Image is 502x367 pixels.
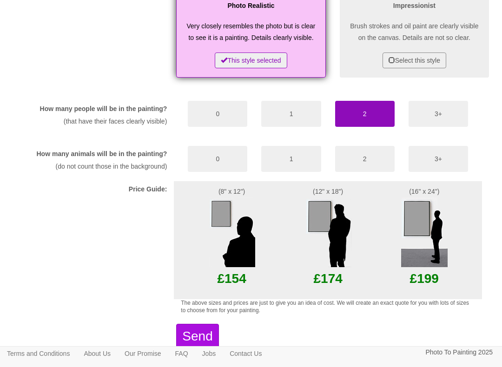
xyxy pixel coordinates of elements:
[181,299,475,315] p: The above sizes and prices are just to give you an idea of cost. We will create an exact quote fo...
[373,267,475,290] p: £199
[409,146,468,172] button: 3+
[77,347,118,360] a: About Us
[305,197,351,267] img: Example size of a Midi painting
[27,161,167,172] p: (do not count those in the background)
[188,101,247,127] button: 0
[261,146,321,172] button: 1
[297,186,360,197] p: (12" x 18")
[188,146,247,172] button: 0
[297,267,360,290] p: £174
[223,347,269,360] a: Contact Us
[118,347,168,360] a: Our Promise
[181,267,283,290] p: £154
[349,20,480,43] p: Brush strokes and oil paint are clearly visible on the canvas. Details are not so clear.
[261,101,321,127] button: 1
[335,146,395,172] button: 2
[40,104,167,113] label: How many people will be in the painting?
[383,52,446,68] button: Select this style
[373,186,475,197] p: (16" x 24")
[176,324,218,349] button: Send
[425,347,493,358] p: Photo To Painting 2025
[185,20,316,43] p: Very closely resembles the photo but is clear to see it is a painting. Details clearly visible.
[215,52,287,68] button: This style selected
[37,149,167,158] label: How many animals will be in the painting?
[409,101,468,127] button: 3+
[335,101,395,127] button: 2
[209,197,255,267] img: Example size of a small painting
[401,197,448,267] img: Example size of a large painting
[195,347,223,360] a: Jobs
[181,186,283,197] p: (8" x 12")
[168,347,195,360] a: FAQ
[27,116,167,127] p: (that have their faces clearly visible)
[129,184,167,194] label: Price Guide:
